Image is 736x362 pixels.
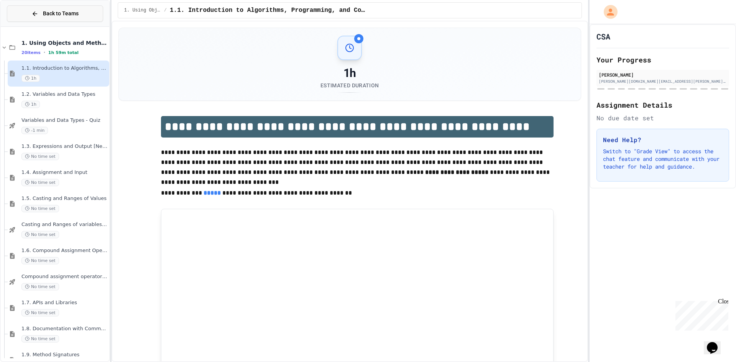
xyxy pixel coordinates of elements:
[21,50,41,55] span: 20 items
[164,7,167,13] span: /
[124,7,161,13] span: 1. Using Objects and Methods
[596,54,729,65] h2: Your Progress
[21,326,108,332] span: 1.8. Documentation with Comments and Preconditions
[21,143,108,150] span: 1.3. Expressions and Output [New]
[320,82,379,89] div: Estimated Duration
[596,100,729,110] h2: Assignment Details
[43,10,79,18] span: Back to Teams
[170,6,366,15] span: 1.1. Introduction to Algorithms, Programming, and Compilers
[599,71,727,78] div: [PERSON_NAME]
[7,5,103,22] button: Back to Teams
[21,91,108,98] span: 1.2. Variables and Data Types
[21,309,59,316] span: No time set
[21,117,108,124] span: Variables and Data Types - Quiz
[21,101,40,108] span: 1h
[21,274,108,280] span: Compound assignment operators - Quiz
[596,113,729,123] div: No due date set
[44,49,45,56] span: •
[21,231,59,238] span: No time set
[21,195,108,202] span: 1.5. Casting and Ranges of Values
[21,153,59,160] span: No time set
[21,352,108,358] span: 1.9. Method Signatures
[3,3,53,49] div: Chat with us now!Close
[21,127,48,134] span: -1 min
[21,205,59,212] span: No time set
[21,335,59,342] span: No time set
[21,300,108,306] span: 1.7. APIs and Libraries
[596,31,610,42] h1: CSA
[48,50,79,55] span: 1h 59m total
[596,3,619,21] div: My Account
[603,147,723,170] p: Switch to "Grade View" to access the chat feature and communicate with your teacher for help and ...
[21,257,59,264] span: No time set
[599,79,727,84] div: [PERSON_NAME][DOMAIN_NAME][EMAIL_ADDRESS][PERSON_NAME][DOMAIN_NAME]
[21,247,108,254] span: 1.6. Compound Assignment Operators
[21,221,108,228] span: Casting and Ranges of variables - Quiz
[21,75,40,82] span: 1h
[21,179,59,186] span: No time set
[21,65,108,72] span: 1.1. Introduction to Algorithms, Programming, and Compilers
[704,331,728,354] iframe: chat widget
[21,283,59,290] span: No time set
[21,39,108,46] span: 1. Using Objects and Methods
[603,135,723,144] h3: Need Help?
[672,298,728,331] iframe: chat widget
[21,169,108,176] span: 1.4. Assignment and Input
[320,66,379,80] div: 1h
